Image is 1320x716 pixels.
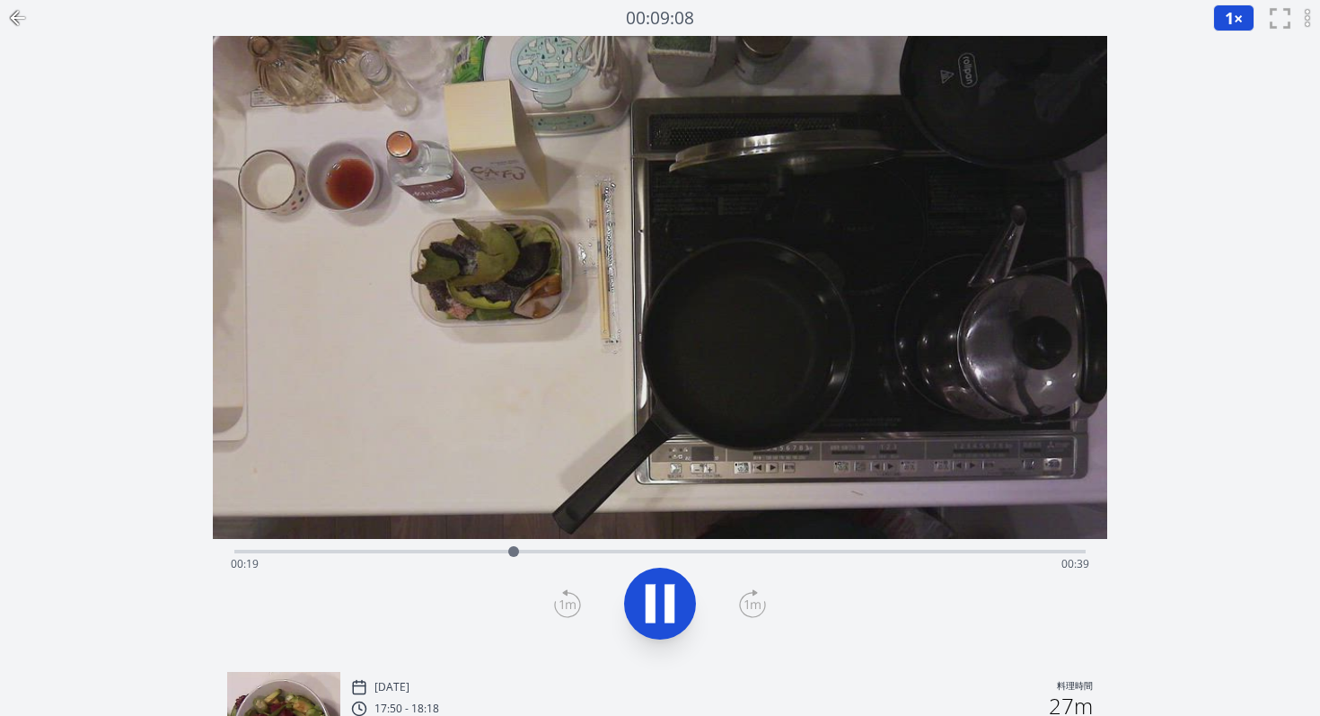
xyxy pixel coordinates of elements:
[1225,7,1234,29] span: 1
[1213,4,1254,31] button: 1×
[374,680,409,694] p: [DATE]
[1061,556,1089,571] span: 00:39
[626,5,694,31] a: 00:09:08
[1057,679,1093,695] p: 料理時間
[374,702,439,716] p: 17:50 - 18:18
[231,556,259,571] span: 00:19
